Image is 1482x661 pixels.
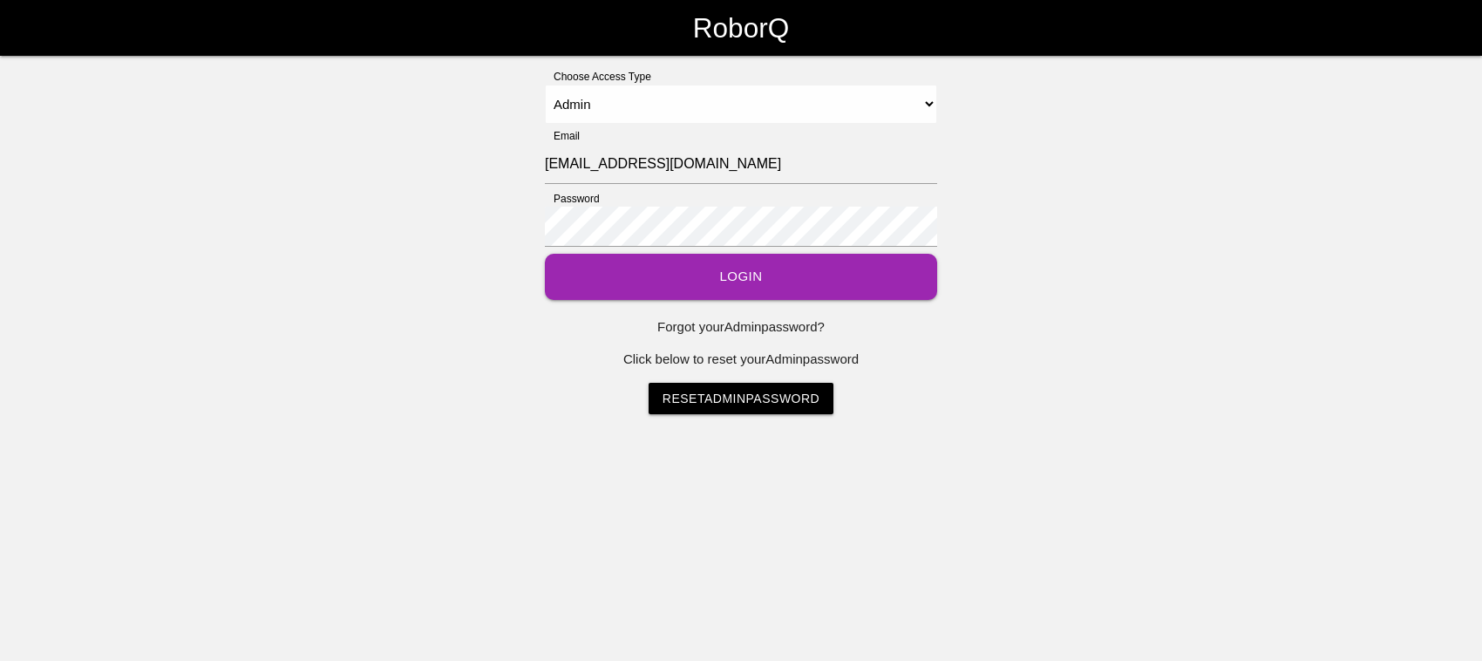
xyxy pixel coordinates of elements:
[545,191,600,207] label: Password
[545,69,651,85] label: Choose Access Type
[649,383,833,414] a: ResetAdminPassword
[545,254,937,300] button: Login
[545,128,580,144] label: Email
[545,317,937,337] p: Forgot your Admin password?
[545,350,937,370] p: Click below to reset your Admin password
